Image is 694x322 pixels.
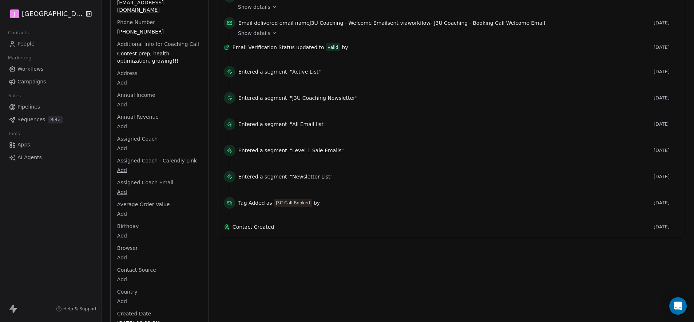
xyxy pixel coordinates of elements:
span: [DATE] [654,121,679,127]
a: Workflows [6,63,95,75]
span: [DATE] [654,44,679,50]
a: Pipelines [6,101,95,113]
span: Entered a segment [238,68,287,75]
span: as [266,199,272,207]
span: Phone Number [116,19,156,26]
span: by [314,199,320,207]
span: J [14,10,15,17]
span: updated to [296,44,324,51]
span: Entered a segment [238,173,287,180]
span: Beta [48,116,63,123]
span: Add [117,298,202,305]
span: Created Date [116,310,152,317]
span: Add [117,276,202,283]
span: Apps [17,141,30,149]
span: Email Verification Status [233,44,295,51]
span: Add [117,210,202,217]
span: [GEOGRAPHIC_DATA] [22,9,83,19]
span: Sequences [17,116,45,123]
a: Campaigns [6,76,95,88]
span: Assigned Coach [116,135,159,142]
span: by [342,44,348,51]
span: Contact Created [233,223,651,231]
a: SequencesBeta [6,114,95,126]
span: Sales [5,90,24,101]
span: Assigned Coach - Calendly Link [116,157,198,164]
span: [DATE] [654,20,679,26]
span: Browser [116,244,139,252]
span: "All Email list" [290,121,326,128]
div: J3C Call Booked [276,200,310,206]
span: Add [117,232,202,239]
span: J3U Coaching - Welcome Email [310,20,388,26]
span: Add [117,188,202,196]
span: "J3U Coaching Newsletter" [290,94,358,102]
span: Contest prep, health optimization, growing!!! [117,50,202,64]
span: Add [117,123,202,130]
span: "Active List" [290,68,321,75]
span: Help & Support [63,306,97,312]
span: [DATE] [654,224,679,230]
span: Email delivered [238,20,278,26]
div: valid [328,44,338,51]
span: Add [117,101,202,108]
span: Show details [238,30,270,37]
span: "Level 1 Sale Emails" [290,147,344,154]
span: Add [117,166,202,174]
span: Entered a segment [238,94,287,102]
span: J3U Coaching - Booking Call Welcome Email [434,20,545,26]
span: Add [117,145,202,152]
span: [DATE] [654,95,679,101]
a: Apps [6,139,95,151]
span: Contact Source [116,266,158,274]
a: AI Agents [6,152,95,164]
span: Add [117,79,202,86]
span: Annual Revenue [116,113,160,121]
span: Average Order Value [116,201,171,208]
span: People [17,40,35,48]
span: Add [117,254,202,261]
span: Assigned Coach Email [116,179,175,186]
button: J[GEOGRAPHIC_DATA] [9,8,80,20]
span: Tools [5,128,23,139]
a: Show details [238,30,674,37]
span: Additional Info for Coaching Call [116,40,201,48]
span: [DATE] [654,148,679,153]
span: [DATE] [654,174,679,180]
span: Tag Added [238,199,265,207]
span: [DATE] [654,69,679,75]
span: Show details [238,3,270,11]
span: Entered a segment [238,147,287,154]
span: "Newsletter List" [290,173,333,180]
span: Birthday [116,223,140,230]
a: People [6,38,95,50]
div: Open Intercom Messenger [669,297,687,315]
span: Campaigns [17,78,46,86]
span: Address [116,70,139,77]
span: Workflows [17,65,44,73]
span: Country [116,288,139,295]
span: Annual Income [116,91,157,99]
span: Contacts [5,27,32,38]
span: email name sent via workflow - [238,19,545,27]
a: Help & Support [56,306,97,312]
span: [DATE] [654,200,679,206]
a: Show details [238,3,674,11]
span: Entered a segment [238,121,287,128]
span: Pipelines [17,103,40,111]
span: [PHONE_NUMBER] [117,28,202,35]
span: Marketing [5,52,35,63]
span: AI Agents [17,154,42,161]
